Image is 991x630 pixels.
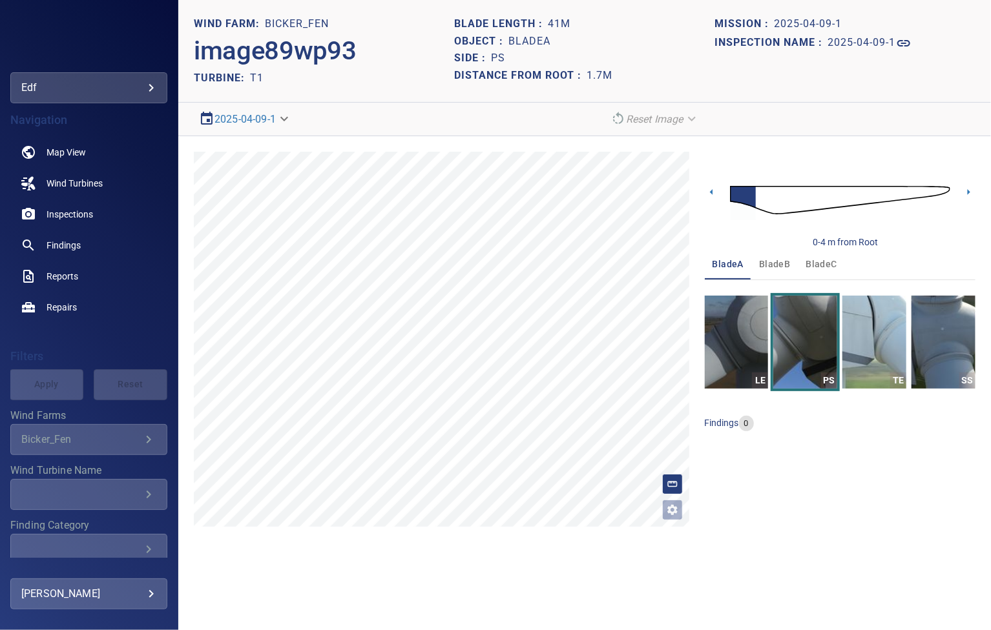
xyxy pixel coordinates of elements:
span: Findings [47,239,81,252]
a: 2025-04-09-1 [214,113,276,125]
div: SS [959,372,975,389]
span: Reports [47,270,78,283]
div: Bicker_Fen [21,433,141,445]
span: bladeC [806,256,837,272]
a: LE [705,296,769,389]
a: TE [842,296,906,389]
h1: PS [491,52,505,65]
label: Wind Turbine Name [10,465,167,476]
span: Wind Turbines [47,177,103,190]
div: Reset Image [605,108,704,130]
h1: WIND FARM: [194,18,265,30]
div: edf [21,77,156,98]
div: Finding Category [10,534,167,565]
span: Repairs [47,301,77,314]
a: inspections noActive [10,199,167,230]
a: repairs noActive [10,292,167,323]
label: Finding Category [10,520,167,531]
div: TE [890,372,906,389]
div: LE [752,372,768,389]
div: Wind Turbine Name [10,479,167,510]
span: Map View [47,146,86,159]
h1: 2025-04-09-1 [828,37,896,49]
h1: 1.7m [587,70,612,82]
span: bladeA [713,256,744,272]
button: Open image filters and tagging options [662,500,683,520]
a: findings noActive [10,230,167,261]
img: d [730,174,950,227]
a: SS [912,296,975,389]
h1: Mission : [715,18,775,30]
span: bladeB [759,256,790,272]
a: PS [773,296,837,389]
span: 0 [739,418,754,430]
div: edf [10,72,167,103]
div: 2025-04-09-1 [194,108,297,130]
label: Wind Farms [10,411,167,421]
div: 0-4 m from Root [813,236,878,249]
div: PS [821,372,837,389]
h1: Object : [454,36,508,48]
a: reports noActive [10,261,167,292]
a: map noActive [10,137,167,168]
h1: Distance from root : [454,70,587,82]
h1: Bicker_Fen [265,18,329,30]
h1: bladeA [508,36,550,48]
a: 2025-04-09-1 [828,36,912,51]
h1: Blade length : [454,18,548,30]
h2: image89wp93 [194,36,356,66]
h1: 41m [548,18,570,30]
h1: 2025-04-09-1 [775,18,842,30]
h1: Side : [454,52,491,65]
h4: Filters [10,350,167,363]
h2: T1 [250,72,264,84]
h4: Navigation [10,114,167,127]
span: findings [705,418,739,428]
em: Reset Image [626,113,683,125]
div: [PERSON_NAME] [21,584,156,604]
a: windturbines noActive [10,168,167,199]
span: Inspections [47,208,93,221]
div: Wind Farms [10,424,167,455]
h2: TURBINE: [194,72,250,84]
h1: Inspection name : [715,37,828,49]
